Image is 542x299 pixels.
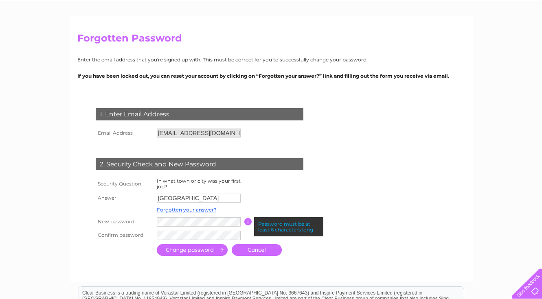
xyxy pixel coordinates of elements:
th: New password [94,215,155,229]
p: If you have been locked out, you can reset your account by clicking on “Forgotten your answer?” l... [77,72,465,80]
th: Answer [94,192,155,205]
h2: Forgotten Password [77,33,465,48]
label: In what town or city was your first job? [157,178,241,190]
input: Information [244,218,252,225]
a: Cancel [232,244,282,256]
a: Water [428,35,443,41]
a: Contact [517,35,537,41]
th: Email Address [94,127,155,140]
th: Confirm password [94,229,155,242]
div: Password must be at least 6 characters long [254,217,323,237]
div: 1. Enter Email Address [96,108,303,120]
div: Clear Business is a trading name of Verastar Limited (registered in [GEOGRAPHIC_DATA] No. 3667643... [79,4,464,39]
a: Energy [448,35,466,41]
a: Blog [500,35,512,41]
a: Telecoms [471,35,496,41]
input: Submit [157,244,228,256]
p: Enter the email address that you're signed up with. This must be correct for you to successfully ... [77,56,465,63]
div: 2. Security Check and New Password [96,158,303,170]
a: Forgotten your answer? [157,207,217,213]
th: Security Question [94,176,155,192]
a: 0333 014 3131 [388,4,445,14]
img: logo.png [19,21,61,46]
